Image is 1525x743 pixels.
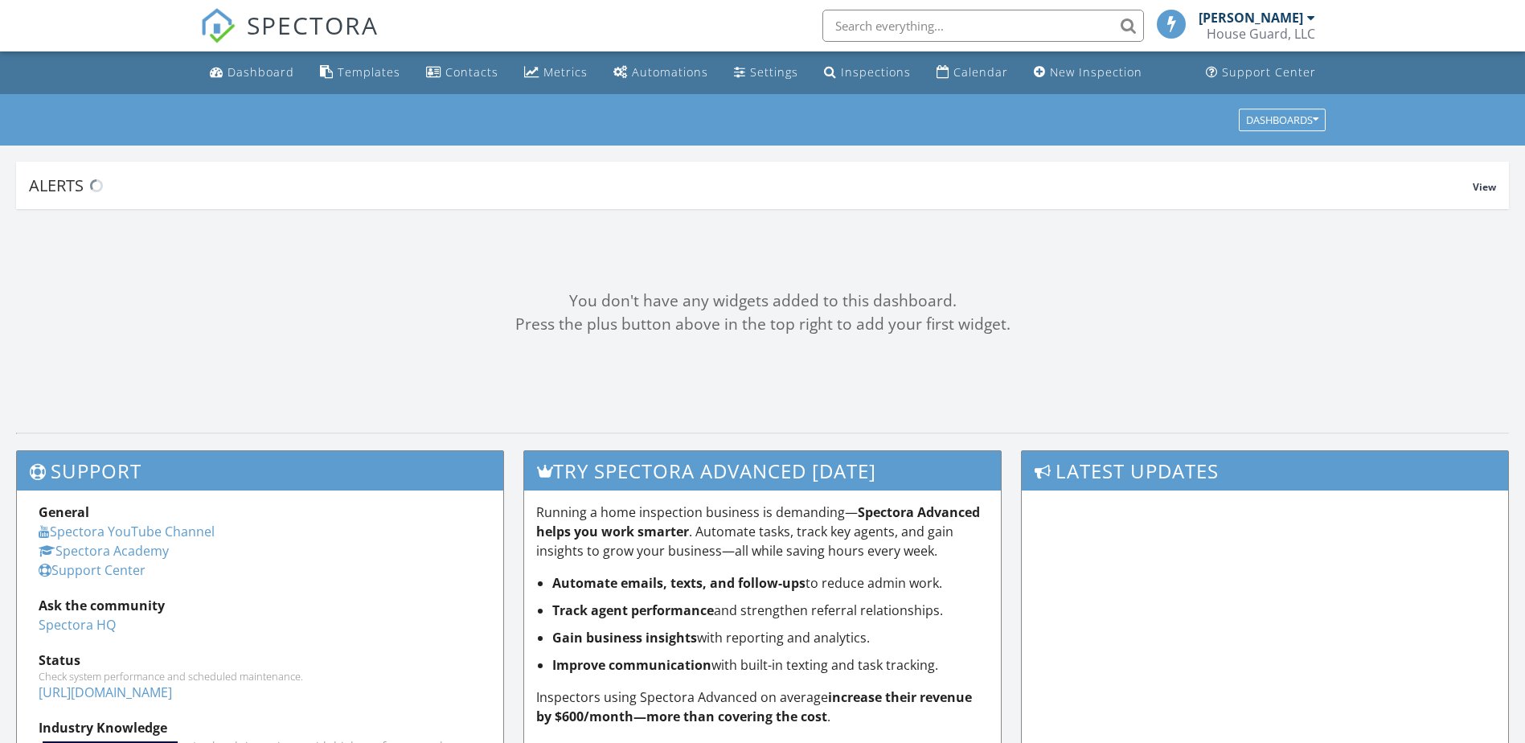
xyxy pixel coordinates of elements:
[1199,58,1322,88] a: Support Center
[543,64,588,80] div: Metrics
[203,58,301,88] a: Dashboard
[607,58,715,88] a: Automations (Basic)
[39,561,146,579] a: Support Center
[29,174,1473,196] div: Alerts
[818,58,917,88] a: Inspections
[16,313,1509,336] div: Press the plus button above in the top right to add your first widget.
[750,64,798,80] div: Settings
[39,596,482,615] div: Ask the community
[822,10,1144,42] input: Search everything...
[17,451,503,491] h3: Support
[1022,451,1508,491] h3: Latest Updates
[314,58,407,88] a: Templates
[39,542,169,560] a: Spectora Academy
[39,670,482,683] div: Check system performance and scheduled maintenance.
[536,688,989,726] p: Inspectors using Spectora Advanced on average .
[536,688,972,725] strong: increase their revenue by $600/month—more than covering the cost
[552,601,989,620] li: and strengthen referral relationships.
[1239,109,1326,131] button: Dashboards
[552,629,697,647] strong: Gain business insights
[16,289,1509,313] div: You don't have any widgets added to this dashboard.
[39,683,172,701] a: [URL][DOMAIN_NAME]
[200,22,379,55] a: SPECTORA
[39,503,89,521] strong: General
[1207,26,1315,42] div: House Guard, LLC
[930,58,1015,88] a: Calendar
[338,64,400,80] div: Templates
[200,8,236,43] img: The Best Home Inspection Software - Spectora
[552,628,989,647] li: with reporting and analytics.
[1222,64,1316,80] div: Support Center
[39,718,482,737] div: Industry Knowledge
[420,58,505,88] a: Contacts
[552,574,806,592] strong: Automate emails, texts, and follow-ups
[247,8,379,42] span: SPECTORA
[39,651,482,670] div: Status
[1199,10,1303,26] div: [PERSON_NAME]
[524,451,1001,491] h3: Try spectora advanced [DATE]
[536,503,980,540] strong: Spectora Advanced helps you work smarter
[39,616,116,634] a: Spectora HQ
[953,64,1008,80] div: Calendar
[445,64,498,80] div: Contacts
[1246,114,1318,125] div: Dashboards
[552,655,989,675] li: with built-in texting and task tracking.
[552,601,714,619] strong: Track agent performance
[1027,58,1149,88] a: New Inspection
[39,523,215,540] a: Spectora YouTube Channel
[1473,180,1496,194] span: View
[552,656,711,674] strong: Improve communication
[536,503,989,560] p: Running a home inspection business is demanding— . Automate tasks, track key agents, and gain ins...
[841,64,911,80] div: Inspections
[728,58,805,88] a: Settings
[518,58,594,88] a: Metrics
[552,573,989,593] li: to reduce admin work.
[1050,64,1142,80] div: New Inspection
[632,64,708,80] div: Automations
[228,64,294,80] div: Dashboard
